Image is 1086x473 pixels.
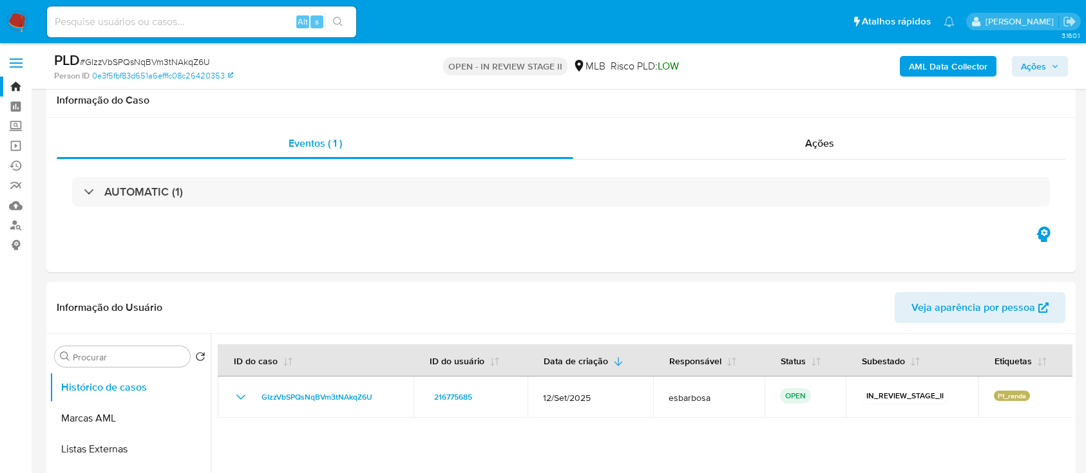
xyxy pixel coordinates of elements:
div: MLB [573,59,605,73]
button: Retornar ao pedido padrão [195,351,205,366]
span: Ações [1021,56,1046,77]
span: Veja aparência por pessoa [911,292,1035,323]
h1: Informação do Usuário [57,301,162,314]
button: Procurar [60,351,70,362]
span: Atalhos rápidos [862,15,931,28]
a: Notificações [944,16,955,27]
span: Eventos ( 1 ) [289,136,342,151]
span: LOW [658,59,679,73]
span: Ações [805,136,834,151]
span: s [315,15,319,28]
button: search-icon [325,13,351,31]
span: Alt [298,15,308,28]
input: Pesquise usuários ou casos... [47,14,356,30]
p: OPEN - IN REVIEW STAGE II [443,57,567,75]
h3: AUTOMATIC (1) [104,185,183,199]
button: Marcas AML [50,403,211,434]
p: alessandra.barbosa@mercadopago.com [986,15,1058,28]
span: Risco PLD: [611,59,679,73]
button: Histórico de casos [50,372,211,403]
div: AUTOMATIC (1) [72,177,1050,207]
h1: Informação do Caso [57,94,1065,107]
b: Person ID [54,70,90,82]
input: Procurar [73,351,185,363]
a: Sair [1063,15,1076,28]
button: Veja aparência por pessoa [895,292,1065,323]
span: # GIzzVbSPQsNqBVm3tNAkqZ6U [80,55,210,68]
button: Listas Externas [50,434,211,465]
a: 0e3f5fbf83d651a6efffc08c26420353 [92,70,233,82]
button: AML Data Collector [900,56,996,77]
b: AML Data Collector [909,56,987,77]
b: PLD [54,50,80,70]
button: Ações [1012,56,1068,77]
